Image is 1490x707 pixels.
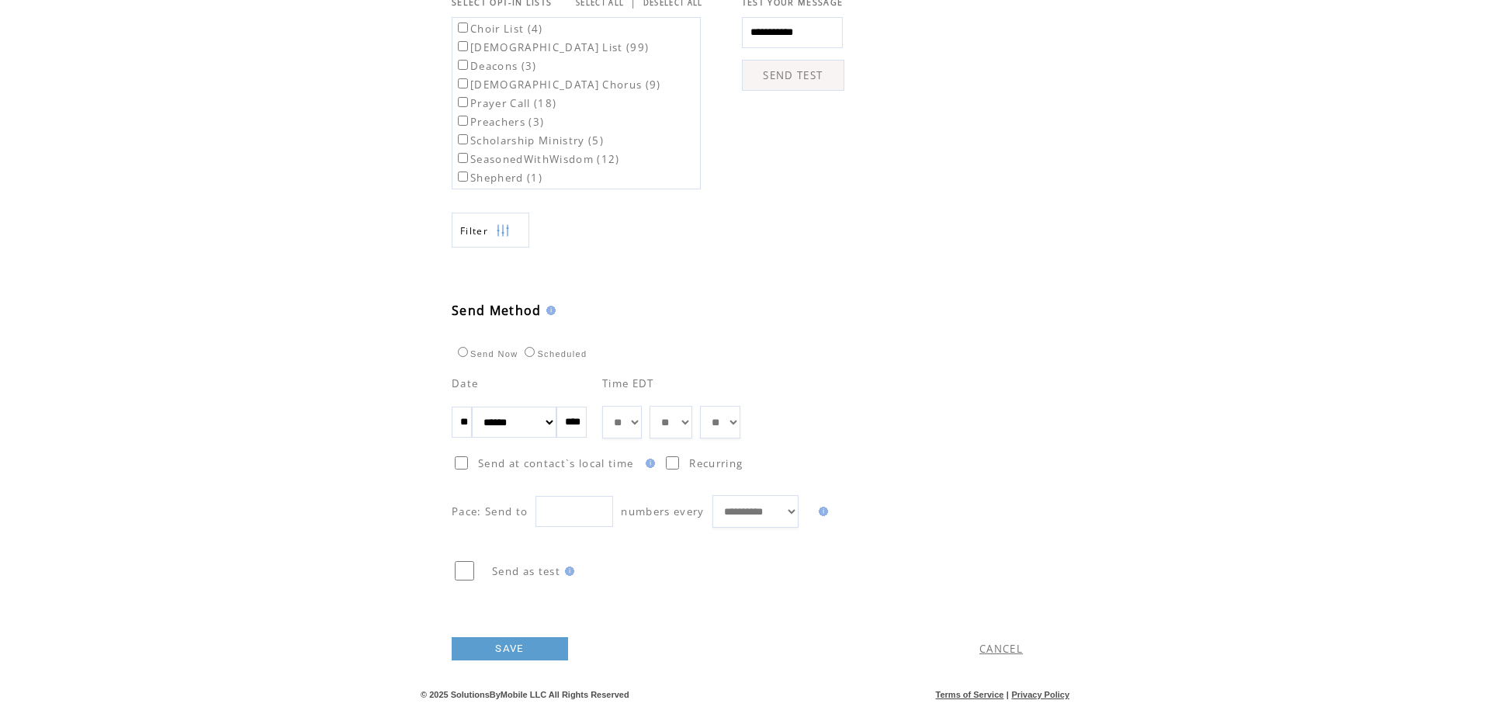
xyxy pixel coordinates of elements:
input: Scheduled [525,347,535,357]
input: [DEMOGRAPHIC_DATA] List (99) [458,41,468,51]
label: SeasonedWithWisdom (12) [455,152,620,166]
input: SeasonedWithWisdom (12) [458,153,468,163]
a: Privacy Policy [1011,690,1069,699]
img: filters.png [496,213,510,248]
input: Scholarship Ministry (5) [458,134,468,144]
label: Scholarship Ministry (5) [455,133,604,147]
input: Shepherd (1) [458,172,468,182]
label: Prayer Call (18) [455,96,556,110]
span: Recurring [689,456,743,470]
span: Date [452,376,478,390]
img: help.gif [560,567,574,576]
span: | [1007,690,1009,699]
label: Scheduled [521,349,587,359]
span: Time EDT [602,376,654,390]
img: help.gif [542,306,556,315]
label: [DEMOGRAPHIC_DATA] List (99) [455,40,649,54]
span: Send Method [452,302,542,319]
span: numbers every [621,504,704,518]
span: Send as test [492,564,560,578]
label: Deacons (3) [455,59,537,73]
input: Prayer Call (18) [458,97,468,107]
input: Preachers (3) [458,116,468,126]
label: Choir List (4) [455,22,543,36]
input: [DEMOGRAPHIC_DATA] Chorus (9) [458,78,468,88]
a: Filter [452,213,529,248]
input: Choir List (4) [458,23,468,33]
a: SAVE [452,637,568,660]
span: Pace: Send to [452,504,528,518]
img: help.gif [814,507,828,516]
label: Send Now [454,349,518,359]
span: Send at contact`s local time [478,456,633,470]
span: © 2025 SolutionsByMobile LLC All Rights Reserved [421,690,629,699]
a: SEND TEST [742,60,844,91]
a: CANCEL [979,642,1023,656]
label: Shepherd (1) [455,171,542,185]
label: Preachers (3) [455,115,544,129]
span: Show filters [460,224,488,237]
a: Terms of Service [936,690,1004,699]
label: [DEMOGRAPHIC_DATA] Chorus (9) [455,78,661,92]
input: Deacons (3) [458,60,468,70]
input: Send Now [458,347,468,357]
img: help.gif [641,459,655,468]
